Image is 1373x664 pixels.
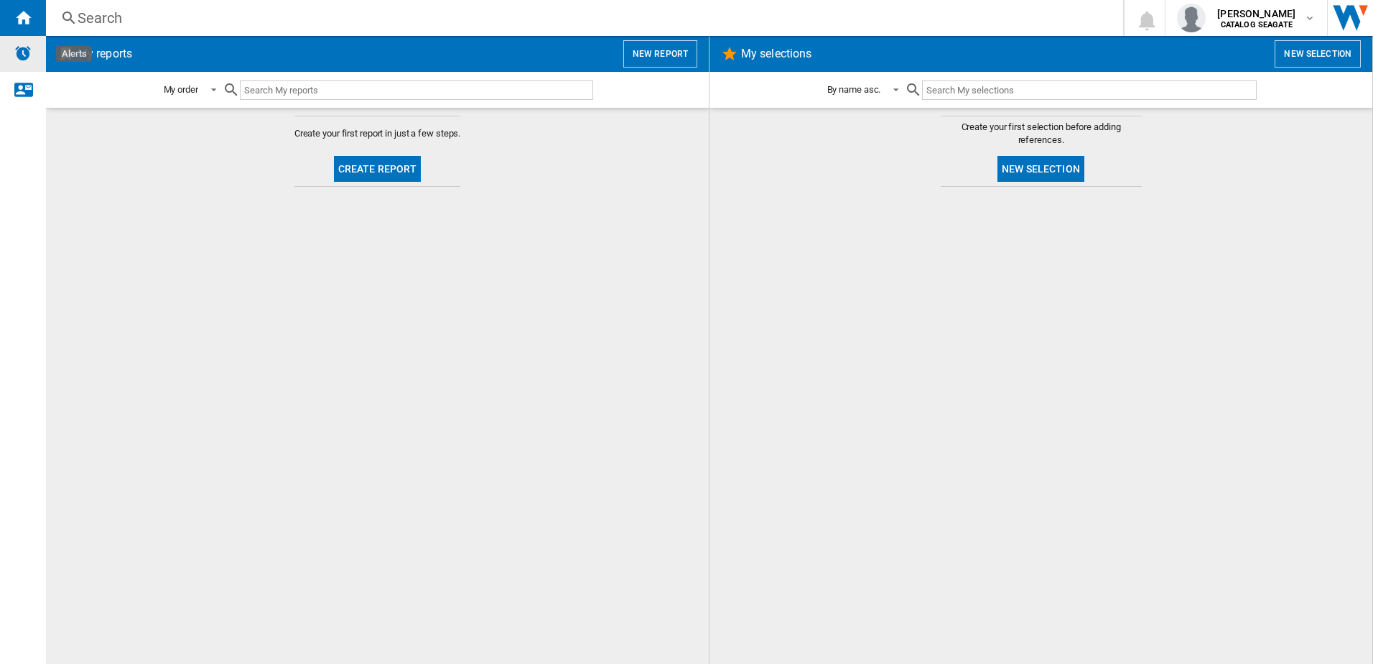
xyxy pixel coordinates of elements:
[1217,6,1295,21] span: [PERSON_NAME]
[240,80,593,100] input: Search My reports
[1275,40,1361,68] button: New selection
[334,156,422,182] button: Create report
[75,40,135,68] h2: My reports
[922,80,1256,100] input: Search My selections
[294,127,461,140] span: Create your first report in just a few steps.
[623,40,697,68] button: New report
[827,84,881,95] div: By name asc.
[738,40,814,68] h2: My selections
[78,8,1086,28] div: Search
[997,156,1084,182] button: New selection
[164,84,198,95] div: My order
[941,121,1142,147] span: Create your first selection before adding references.
[14,45,32,62] img: alerts-logo.svg
[1221,20,1293,29] b: CATALOG SEAGATE
[1177,4,1206,32] img: profile.jpg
